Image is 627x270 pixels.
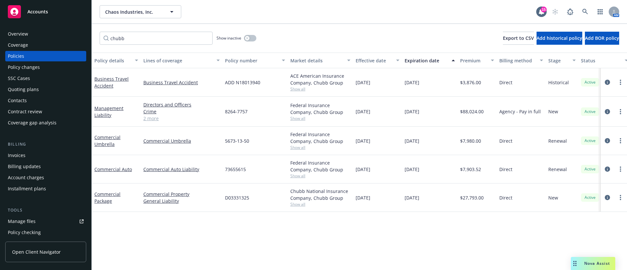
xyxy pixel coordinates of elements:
div: SSC Cases [8,73,30,84]
div: 15 [541,7,547,12]
span: Agency - Pay in full [499,108,541,115]
a: Business Travel Accident [143,79,220,86]
a: Commercial Umbrella [94,134,121,147]
span: Renewal [548,137,567,144]
a: Policy checking [5,227,86,238]
span: Historical [548,79,569,86]
div: Billing method [499,57,536,64]
div: Expiration date [405,57,448,64]
button: Policy number [222,53,288,68]
div: Policy checking [8,227,41,238]
div: Installment plans [8,183,46,194]
a: Policy changes [5,62,86,72]
span: Active [584,79,597,85]
span: Show all [290,116,350,121]
a: Billing updates [5,161,86,172]
div: Manage files [8,216,36,227]
div: Coverage [8,40,28,50]
div: Premium [460,57,487,64]
a: General Liability [143,198,220,204]
div: ACE American Insurance Company, Chubb Group [290,72,350,86]
a: Quoting plans [5,84,86,95]
a: Contract review [5,106,86,117]
span: Open Client Navigator [12,248,61,255]
span: New [548,194,558,201]
a: Switch app [594,5,607,18]
span: Chaos Industries, Inc. [105,8,162,15]
a: 2 more [143,115,220,122]
span: Export to CSV [503,35,534,41]
a: Start snowing [549,5,562,18]
span: $3,876.00 [460,79,481,86]
span: Active [584,109,597,115]
div: Effective date [356,57,392,64]
button: Add historical policy [537,32,582,45]
span: Add BOR policy [585,35,619,41]
span: Accounts [27,9,48,14]
a: Commercial Auto [94,166,132,172]
div: Policy number [225,57,278,64]
span: $7,903.52 [460,166,481,173]
div: Contacts [8,95,27,106]
span: [DATE] [405,166,419,173]
span: Show inactive [217,35,241,41]
span: Show all [290,86,350,92]
div: Billing [5,141,86,148]
a: Commercial Auto Liability [143,166,220,173]
span: [DATE] [405,137,419,144]
span: Show all [290,173,350,179]
a: Overview [5,29,86,39]
div: Chubb National Insurance Company, Chubb Group [290,188,350,201]
a: Manage files [5,216,86,227]
div: Invoices [8,150,25,161]
button: Nova Assist [571,257,615,270]
span: D03331325 [225,194,249,201]
span: $88,024.00 [460,108,484,115]
span: Direct [499,194,512,201]
div: Coverage gap analysis [8,118,56,128]
span: [DATE] [356,108,370,115]
button: Effective date [353,53,402,68]
button: Stage [546,53,578,68]
a: more [617,137,624,145]
a: Accounts [5,3,86,21]
div: Lines of coverage [143,57,213,64]
div: Policy details [94,57,131,64]
a: Commercial Package [94,191,121,204]
div: Policies [8,51,24,61]
a: Coverage [5,40,86,50]
a: Coverage gap analysis [5,118,86,128]
div: Overview [8,29,28,39]
span: Direct [499,166,512,173]
span: 5673-13-50 [225,137,249,144]
span: [DATE] [405,108,419,115]
a: Commercial Property [143,191,220,198]
a: circleInformation [603,194,611,201]
span: Direct [499,137,512,144]
a: Account charges [5,172,86,183]
div: Federal Insurance Company, Chubb Group [290,131,350,145]
a: Business Travel Accident [94,76,129,89]
span: Add historical policy [537,35,582,41]
div: Stage [548,57,569,64]
div: Policy changes [8,62,40,72]
span: [DATE] [356,79,370,86]
span: [DATE] [356,166,370,173]
span: Show all [290,145,350,150]
button: Policy details [92,53,141,68]
span: $27,793.00 [460,194,484,201]
a: Crime [143,108,220,115]
a: Directors and Officers [143,101,220,108]
span: ADD N18013940 [225,79,260,86]
button: Premium [458,53,497,68]
span: Active [584,166,597,172]
a: Invoices [5,150,86,161]
span: 8264-7757 [225,108,248,115]
div: Account charges [8,172,44,183]
button: Lines of coverage [141,53,222,68]
button: Expiration date [402,53,458,68]
span: New [548,108,558,115]
div: Quoting plans [8,84,39,95]
div: Contract review [8,106,42,117]
button: Billing method [497,53,546,68]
